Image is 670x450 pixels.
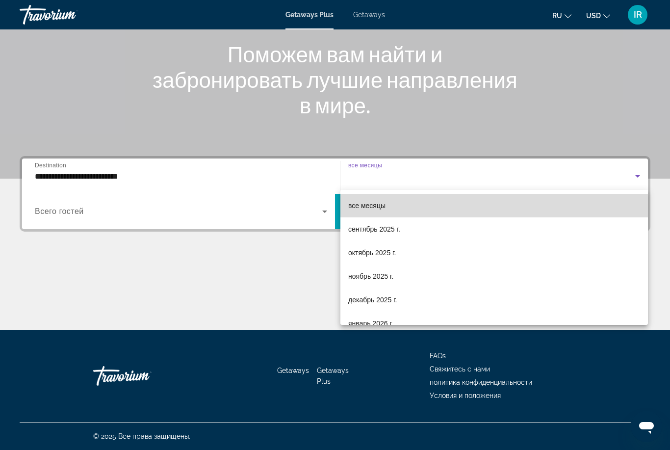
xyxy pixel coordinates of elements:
span: октябрь 2025 г. [348,247,396,259]
span: все месяцы [348,202,386,210]
span: ноябрь 2025 г. [348,270,393,282]
iframe: Кнопка запуска окна обмена сообщениями [631,411,662,442]
span: сентябрь 2025 г. [348,223,400,235]
span: декабрь 2025 г. [348,294,397,306]
span: январь 2026 г. [348,318,393,329]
